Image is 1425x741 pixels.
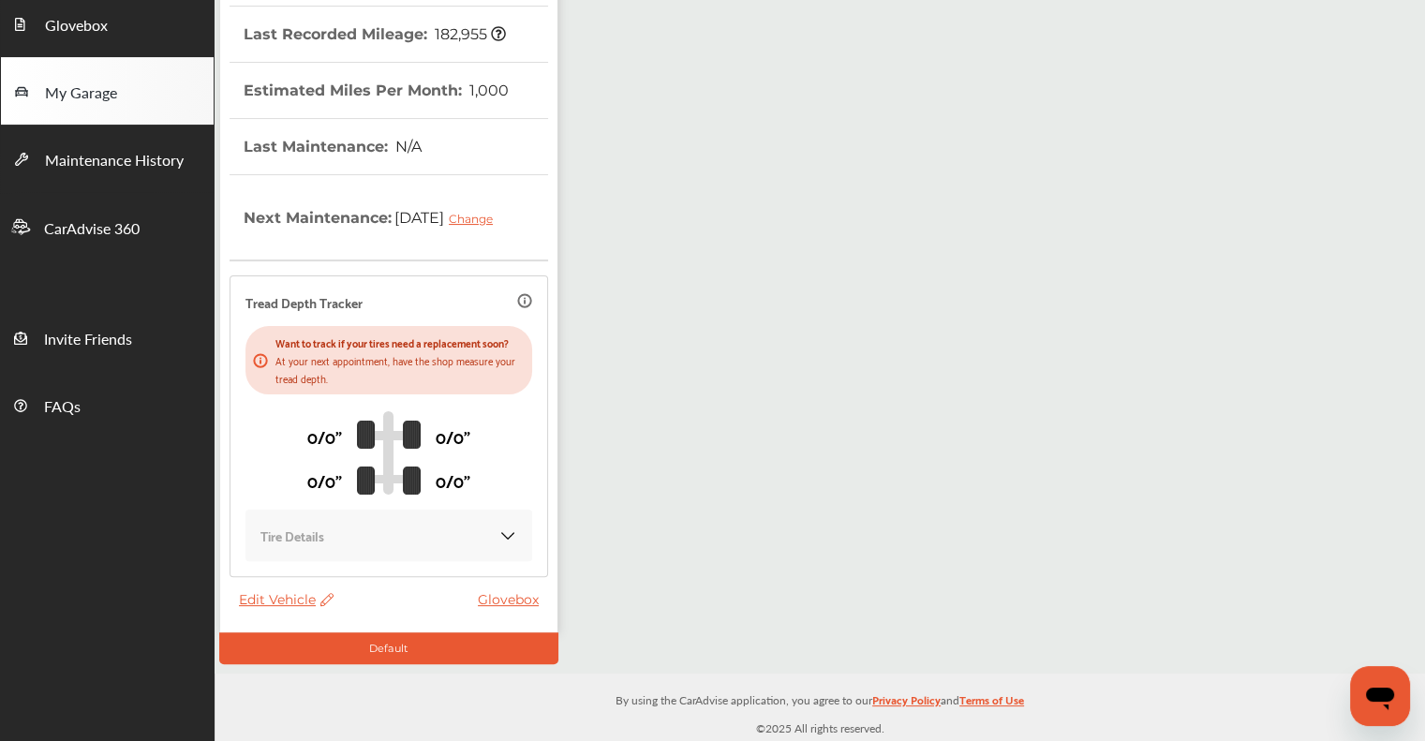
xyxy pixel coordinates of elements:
[44,328,132,352] span: Invite Friends
[392,194,507,241] span: [DATE]
[275,351,525,387] p: At your next appointment, have the shop measure your tread depth.
[45,149,184,173] span: Maintenance History
[44,395,81,420] span: FAQs
[219,632,558,664] div: Default
[244,63,509,118] th: Estimated Miles Per Month :
[45,14,108,38] span: Glovebox
[498,526,517,545] img: KOKaJQAAAABJRU5ErkJggg==
[245,291,363,313] p: Tread Depth Tracker
[215,674,1425,741] div: © 2025 All rights reserved.
[1,57,214,125] a: My Garage
[478,591,548,608] a: Glovebox
[239,591,334,608] span: Edit Vehicle
[244,119,422,174] th: Last Maintenance :
[215,689,1425,709] p: By using the CarAdvise application, you agree to our and
[45,82,117,106] span: My Garage
[467,82,509,99] span: 1,000
[436,466,470,495] p: 0/0"
[357,410,421,495] img: tire_track_logo.b900bcbc.svg
[275,333,525,351] p: Want to track if your tires need a replacement soon?
[1350,666,1410,726] iframe: Button to launch messaging window
[307,466,342,495] p: 0/0"
[1,125,214,192] a: Maintenance History
[393,138,422,156] span: N/A
[432,25,506,43] span: 182,955
[244,7,506,62] th: Last Recorded Mileage :
[872,689,941,719] a: Privacy Policy
[959,689,1024,719] a: Terms of Use
[44,217,140,242] span: CarAdvise 360
[307,422,342,451] p: 0/0"
[244,175,507,259] th: Next Maintenance :
[436,422,470,451] p: 0/0"
[260,525,324,546] p: Tire Details
[449,212,502,226] div: Change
